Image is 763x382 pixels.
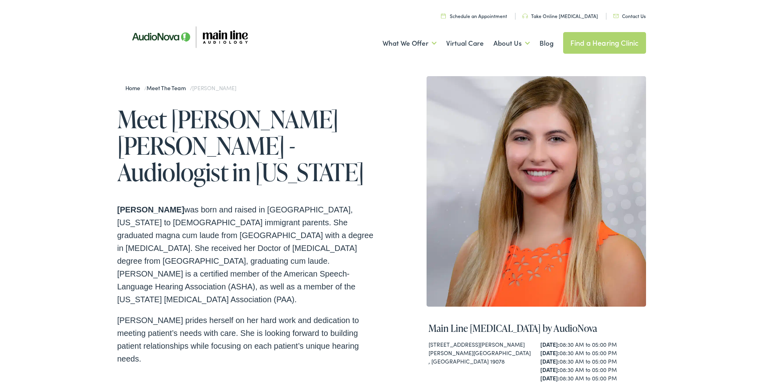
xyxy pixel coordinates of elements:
strong: [DATE]: [540,340,560,348]
span: [PERSON_NAME] [192,84,236,92]
img: utility icon [441,13,446,18]
a: Contact Us [613,12,646,19]
strong: [DATE]: [540,374,560,382]
a: Take Online [MEDICAL_DATA] [522,12,598,19]
img: utility icon [613,14,619,18]
a: Schedule an Appointment [441,12,507,19]
a: What We Offer [383,28,437,58]
a: About Us [493,28,530,58]
a: Home [125,84,144,92]
p: was born and raised in [GEOGRAPHIC_DATA], [US_STATE] to [DEMOGRAPHIC_DATA] immigrant parents. She... [117,203,382,306]
strong: [PERSON_NAME] [117,205,185,214]
div: [STREET_ADDRESS][PERSON_NAME] [429,340,532,349]
h1: Meet [PERSON_NAME] [PERSON_NAME] - Audiologist in [US_STATE] [117,106,382,185]
a: Blog [540,28,554,58]
a: Virtual Care [446,28,484,58]
a: Find a Hearing Clinic [563,32,646,54]
a: Meet the Team [147,84,189,92]
div: [PERSON_NAME][GEOGRAPHIC_DATA] , [GEOGRAPHIC_DATA] 19078 [429,349,532,366]
span: / / [125,84,236,92]
strong: [DATE]: [540,349,560,357]
p: [PERSON_NAME] prides herself on her hard work and dedication to meeting patient’s needs with care... [117,314,382,365]
h4: Main Line [MEDICAL_DATA] by AudioNova [429,323,644,334]
strong: [DATE]: [540,366,560,374]
img: utility icon [522,14,528,18]
strong: [DATE]: [540,357,560,365]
